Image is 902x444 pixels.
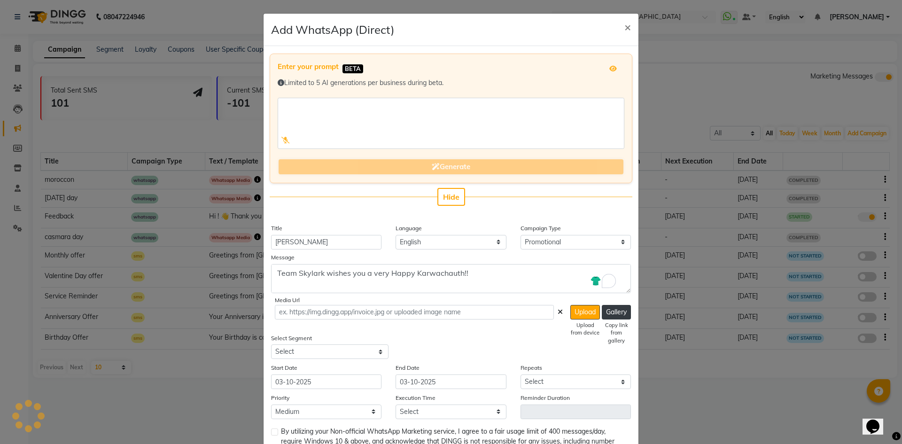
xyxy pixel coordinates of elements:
[443,192,459,202] span: Hide
[271,253,295,262] label: Message
[437,188,465,206] button: Hide
[271,235,381,249] input: Enter Title
[521,364,542,372] label: Repeats
[396,394,435,402] label: Execution Time
[602,305,631,319] button: Gallery
[396,364,420,372] label: End Date
[275,305,554,319] input: ex. https://img.dingg.app/invoice.jpg or uploaded image name
[396,224,422,233] label: Language
[271,21,395,38] h4: Add WhatsApp (Direct)
[271,264,631,293] textarea: To enrich screen reader interactions, please activate Accessibility in Grammarly extension settings
[617,14,638,40] button: Close
[602,321,631,345] div: Copy link from gallery
[342,64,363,73] span: BETA
[624,20,631,34] span: ×
[521,394,570,402] label: Reminder Duration
[278,62,339,72] label: Enter your prompt
[570,321,600,337] div: Upload from device
[863,406,893,435] iframe: chat widget
[570,305,600,319] button: Upload
[271,364,297,372] label: Start Date
[278,78,624,88] div: Limited to 5 AI generations per business during beta.
[275,296,300,304] label: Media Url
[271,224,282,233] label: Title
[521,224,561,233] label: Campaign Type
[271,334,312,343] label: Select Segment
[271,394,289,402] label: Priority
